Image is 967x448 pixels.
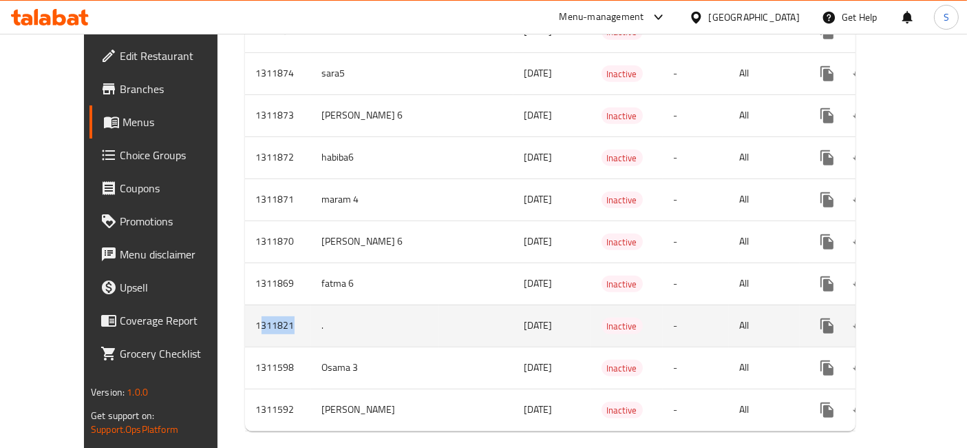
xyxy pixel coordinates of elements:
[245,305,311,347] td: 1311821
[602,108,643,124] span: Inactive
[663,221,729,263] td: -
[602,192,643,208] div: Inactive
[524,64,553,82] span: [DATE]
[245,136,311,179] td: 1311872
[91,420,178,438] a: Support.OpsPlatform
[524,232,553,250] span: [DATE]
[811,267,844,301] button: more
[123,114,235,130] span: Menus
[602,360,643,376] div: Inactive
[944,10,949,25] span: S
[811,394,844,427] button: more
[245,52,311,94] td: 1311874
[311,179,439,221] td: maram 4
[729,221,800,263] td: All
[844,352,877,385] button: Change Status
[311,305,439,347] td: .
[89,139,246,172] a: Choice Groups
[811,57,844,90] button: more
[120,147,235,163] span: Choice Groups
[729,263,800,305] td: All
[311,52,439,94] td: sara5
[602,234,643,250] span: Inactive
[120,180,235,196] span: Coupons
[602,403,643,418] span: Inactive
[811,99,844,132] button: more
[602,150,643,166] span: Inactive
[245,221,311,263] td: 1311870
[311,263,439,305] td: fatma 6
[844,225,877,258] button: Change Status
[89,172,246,205] a: Coupons
[245,179,311,221] td: 1311871
[602,150,643,166] div: Inactive
[524,358,553,376] span: [DATE]
[89,39,246,72] a: Edit Restaurant
[120,48,235,64] span: Edit Restaurant
[311,389,439,431] td: [PERSON_NAME]
[729,52,800,94] td: All
[311,94,439,136] td: [PERSON_NAME] 6
[524,106,553,124] span: [DATE]
[89,72,246,105] a: Branches
[811,183,844,216] button: more
[729,347,800,389] td: All
[89,304,246,337] a: Coverage Report
[120,279,235,296] span: Upsell
[524,274,553,292] span: [DATE]
[729,94,800,136] td: All
[811,225,844,258] button: more
[89,105,246,139] a: Menus
[729,136,800,179] td: All
[844,183,877,216] button: Change Status
[311,221,439,263] td: [PERSON_NAME] 6
[844,309,877,343] button: Change Status
[844,394,877,427] button: Change Status
[602,65,643,82] div: Inactive
[844,141,877,174] button: Change Status
[120,81,235,97] span: Branches
[709,10,800,25] div: [GEOGRAPHIC_DATA]
[560,9,644,26] div: Menu-management
[811,309,844,343] button: more
[91,383,125,401] span: Version:
[311,347,439,389] td: Osama 3
[120,312,235,329] span: Coverage Report
[91,407,154,425] span: Get support on:
[663,347,729,389] td: -
[89,238,246,271] a: Menu disclaimer
[811,352,844,385] button: more
[602,276,643,292] div: Inactive
[602,360,643,376] span: Inactive
[844,267,877,301] button: Change Status
[245,263,311,305] td: 1311869
[663,136,729,179] td: -
[663,263,729,305] td: -
[663,52,729,94] td: -
[602,318,643,334] span: Inactive
[89,337,246,370] a: Grocery Checklist
[524,190,553,208] span: [DATE]
[245,94,311,136] td: 1311873
[663,94,729,136] td: -
[120,246,235,263] span: Menu disclaimer
[311,136,439,179] td: habiba6
[89,205,246,238] a: Promotions
[663,389,729,431] td: -
[602,66,643,82] span: Inactive
[602,234,643,250] div: Inactive
[602,192,643,208] span: Inactive
[811,141,844,174] button: more
[127,383,148,401] span: 1.0.0
[524,316,553,334] span: [DATE]
[524,400,553,418] span: [DATE]
[120,345,235,362] span: Grocery Checklist
[663,305,729,347] td: -
[120,213,235,230] span: Promotions
[729,389,800,431] td: All
[602,108,643,124] div: Inactive
[245,347,311,389] td: 1311598
[729,179,800,221] td: All
[245,389,311,431] td: 1311592
[524,148,553,166] span: [DATE]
